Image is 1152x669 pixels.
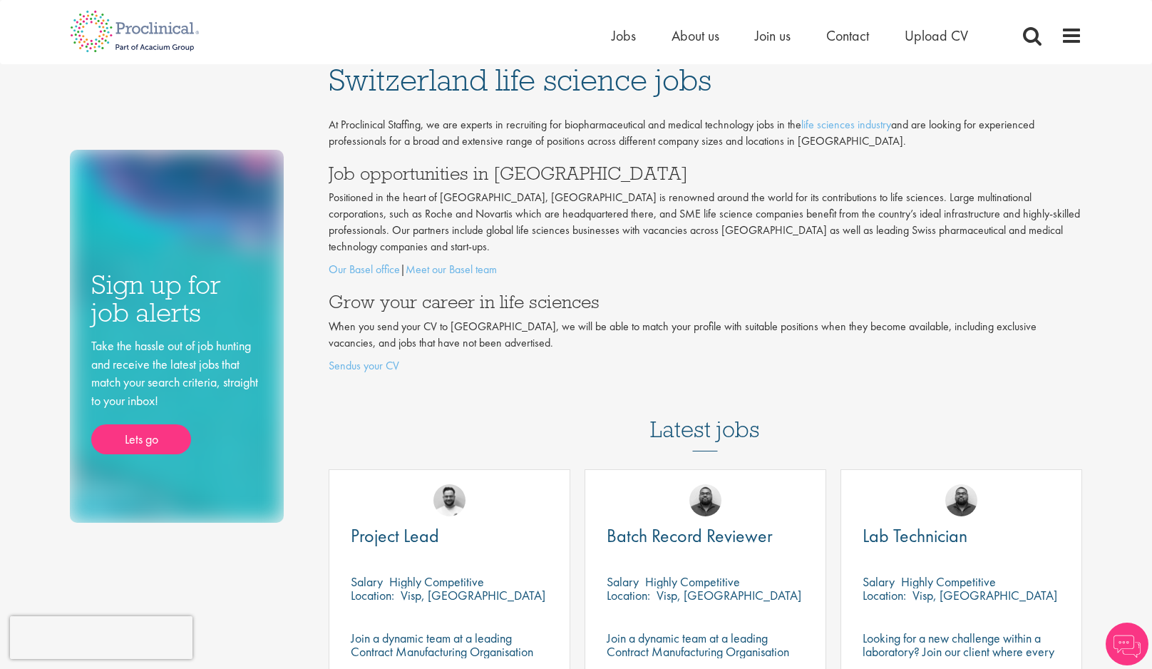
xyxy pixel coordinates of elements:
[863,524,967,548] span: Lab Technician
[607,527,804,545] a: Batch Record Reviewer
[91,271,262,326] h3: Sign up for job alerts
[329,117,1083,150] p: At Proclinical Staffing, we are experts in recruiting for biopharmaceutical and medical technolog...
[650,382,760,451] h3: Latest jobs
[901,573,996,590] p: Highly Competitive
[351,527,548,545] a: Project Lead
[329,190,1083,255] p: Positioned in the heart of [GEOGRAPHIC_DATA], [GEOGRAPHIC_DATA] is renowned around the world for ...
[657,587,801,603] p: Visp, [GEOGRAPHIC_DATA]
[607,573,639,590] span: Salary
[1106,623,1148,665] img: Chatbot
[912,587,1057,603] p: Visp, [GEOGRAPHIC_DATA]
[689,484,721,516] img: Ashley Bennett
[401,587,545,603] p: Visp, [GEOGRAPHIC_DATA]
[351,524,439,548] span: Project Lead
[351,573,383,590] span: Salary
[672,26,719,45] a: About us
[329,262,1083,278] p: |
[433,484,466,516] img: Emile De Beer
[10,616,192,659] iframe: reCAPTCHA
[945,484,977,516] img: Ashley Bennett
[91,424,191,454] a: Lets go
[329,262,400,277] a: Our Basel office
[645,573,740,590] p: Highly Competitive
[91,337,262,454] div: Take the hassle out of job hunting and receive the latest jobs that match your search criteria, s...
[863,527,1060,545] a: Lab Technician
[607,524,773,548] span: Batch Record Reviewer
[329,358,399,373] a: Sendus your CV
[389,573,484,590] p: Highly Competitive
[612,26,636,45] a: Jobs
[329,319,1083,352] p: When you send your CV to [GEOGRAPHIC_DATA], we will be able to match your profile with suitable p...
[863,587,906,603] span: Location:
[329,292,1083,311] h3: Grow your career in life sciences
[801,117,891,132] a: life sciences industry
[905,26,968,45] a: Upload CV
[755,26,791,45] a: Join us
[329,164,1083,183] h3: Job opportunities in [GEOGRAPHIC_DATA]
[863,573,895,590] span: Salary
[826,26,869,45] a: Contact
[329,61,711,99] span: Switzerland life science jobs
[351,587,394,603] span: Location:
[406,262,497,277] a: Meet our Basel team
[607,587,650,603] span: Location:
